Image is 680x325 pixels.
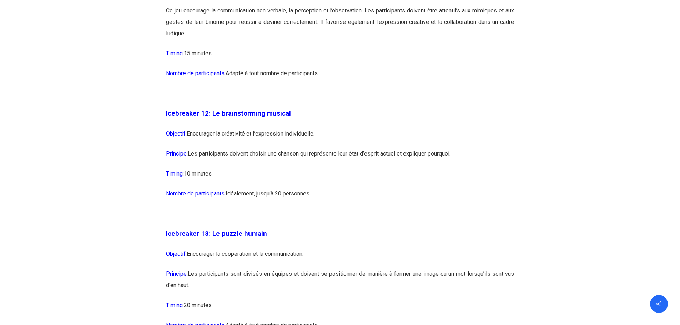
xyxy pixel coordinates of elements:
[166,170,184,177] span: Timing:
[166,70,226,77] span: Nombre de participants:
[166,50,184,57] span: Timing:
[166,250,187,257] span: Objectif:
[166,270,188,277] span: Principe:
[166,148,514,168] p: Les participants doivent choisir une chanson qui représente leur état d’esprit actuel et explique...
[166,68,514,88] p: Adapté à tout nombre de participants.
[166,230,267,238] span: Icebreaker 13: Le puzzle humain
[166,128,514,148] p: Encourager la créativité et l’expression individuelle.
[166,48,514,68] p: 15 minutes
[166,248,514,268] p: Encourager la coopération et la communication.
[166,190,226,197] span: Nombre de participants:
[166,150,188,157] span: Principe:
[166,300,514,320] p: 20 minutes
[166,130,187,137] span: Objectif:
[166,168,514,188] p: 10 minutes
[166,110,291,117] span: Icebreaker 12: Le brainstorming musical
[166,188,514,208] p: Idéalement, jusqu’à 20 personnes.
[166,5,514,48] p: Ce jeu encourage la communication non verbale, la perception et l’observation. Les participants d...
[166,268,514,300] p: Les participants sont divisés en équipes et doivent se positionner de manière à former une image ...
[166,302,184,309] span: Timing:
